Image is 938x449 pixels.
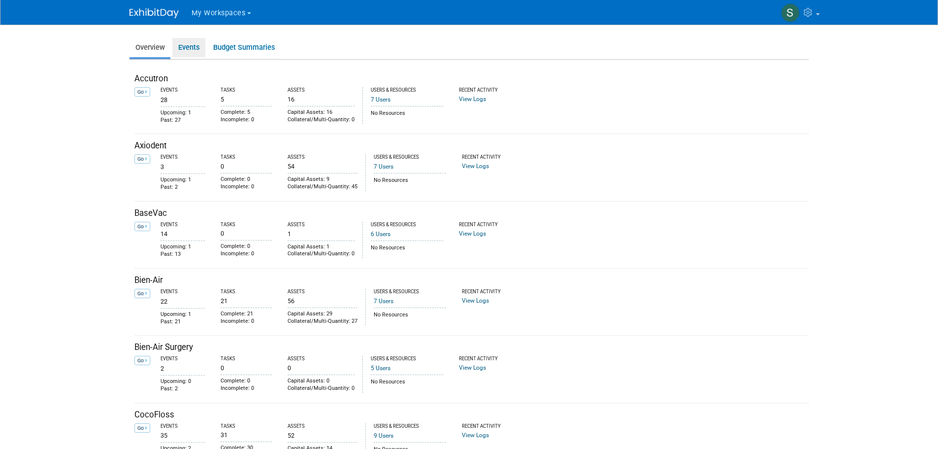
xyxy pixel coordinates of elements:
[161,378,205,385] div: Upcoming: 0
[221,154,272,161] div: Tasks
[221,295,272,305] div: 21
[288,385,355,392] div: Collateral/Multi-Quantity: 0
[161,385,205,393] div: Past: 2
[288,183,357,191] div: Collateral/Multi-Quantity: 45
[221,289,272,295] div: Tasks
[192,9,246,17] span: My Workspaces
[134,87,150,97] a: Go
[462,432,489,439] a: View Logs
[288,356,355,362] div: Assets
[462,163,489,170] a: View Logs
[221,311,272,318] div: Complete: 21
[288,116,355,124] div: Collateral/Multi-Quantity: 0
[221,228,272,238] div: 0
[221,161,272,171] div: 0
[161,289,205,295] div: Events
[161,161,205,171] div: 3
[221,243,272,250] div: Complete: 0
[374,163,393,170] a: 7 Users
[134,356,150,365] a: Go
[161,154,205,161] div: Events
[221,183,272,191] div: Incomplete: 0
[459,87,517,94] div: Recent Activity
[288,176,357,183] div: Capital Assets: 9
[161,318,205,326] div: Past: 21
[221,356,272,362] div: Tasks
[134,73,809,85] div: Accutron
[129,8,179,18] img: ExhibitDay
[221,94,272,104] div: 5
[462,289,520,295] div: Recent Activity
[374,432,393,439] a: 9 Users
[221,176,272,183] div: Complete: 0
[288,250,355,258] div: Collateral/Multi-Quantity: 0
[288,222,355,228] div: Assets
[134,423,150,433] a: Go
[288,289,357,295] div: Assets
[371,222,444,228] div: Users & Resources
[129,38,170,57] a: Overview
[221,250,272,258] div: Incomplete: 0
[161,423,205,430] div: Events
[374,298,393,305] a: 7 Users
[161,228,205,238] div: 14
[374,289,447,295] div: Users & Resources
[371,96,390,103] a: 7 Users
[221,429,272,439] div: 31
[371,110,405,116] span: No Resources
[161,243,205,251] div: Upcoming: 1
[134,154,150,164] a: Go
[161,356,205,362] div: Events
[459,364,486,371] a: View Logs
[781,3,800,22] img: Samantha Meyers
[221,378,272,385] div: Complete: 0
[371,87,444,94] div: Users & Resources
[288,430,357,440] div: 52
[161,176,205,184] div: Upcoming: 1
[134,275,809,286] div: Bien-Air
[172,38,205,57] a: Events
[374,423,447,430] div: Users & Resources
[462,297,489,304] a: View Logs
[288,318,357,325] div: Collateral/Multi-Quantity: 27
[221,116,272,124] div: Incomplete: 0
[288,161,357,171] div: 54
[207,38,281,57] a: Budget Summaries
[288,154,357,161] div: Assets
[161,94,205,104] div: 28
[221,423,272,430] div: Tasks
[374,311,408,318] span: No Resources
[459,230,486,237] a: View Logs
[459,222,517,228] div: Recent Activity
[221,318,272,325] div: Incomplete: 0
[371,379,405,385] span: No Resources
[288,243,355,251] div: Capital Assets: 1
[221,87,272,94] div: Tasks
[288,362,355,372] div: 0
[161,362,205,373] div: 2
[161,184,205,191] div: Past: 2
[288,228,355,238] div: 1
[221,222,272,228] div: Tasks
[371,356,444,362] div: Users & Resources
[161,429,205,440] div: 35
[134,289,150,298] a: Go
[371,365,390,372] a: 5 Users
[134,222,150,231] a: Go
[161,311,205,318] div: Upcoming: 1
[462,154,520,161] div: Recent Activity
[221,109,272,116] div: Complete: 5
[371,244,405,251] span: No Resources
[374,154,447,161] div: Users & Resources
[161,87,205,94] div: Events
[371,231,390,238] a: 6 Users
[161,222,205,228] div: Events
[221,385,272,392] div: Incomplete: 0
[288,423,357,430] div: Assets
[221,362,272,372] div: 0
[161,295,205,306] div: 22
[288,109,355,116] div: Capital Assets: 16
[161,109,205,117] div: Upcoming: 1
[288,94,355,104] div: 16
[161,117,205,124] div: Past: 27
